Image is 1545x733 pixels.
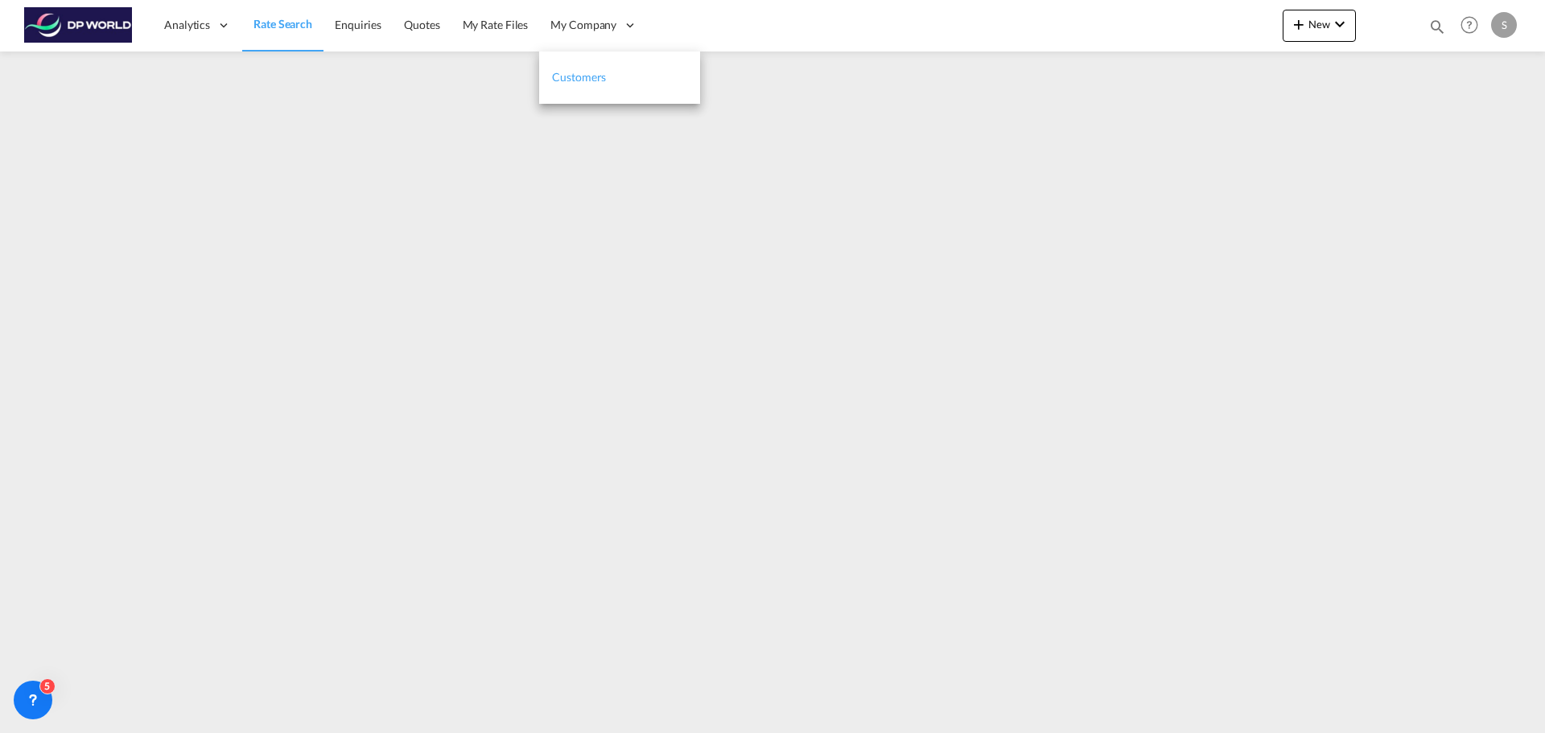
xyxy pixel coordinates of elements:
[1428,18,1446,35] md-icon: icon-magnify
[335,18,381,31] span: Enquiries
[1456,11,1483,39] span: Help
[550,17,616,33] span: My Company
[463,18,529,31] span: My Rate Files
[1283,10,1356,42] button: icon-plus 400-fgNewicon-chevron-down
[1456,11,1491,40] div: Help
[1289,14,1308,34] md-icon: icon-plus 400-fg
[1330,14,1349,34] md-icon: icon-chevron-down
[1428,18,1446,42] div: icon-magnify
[24,7,133,43] img: c08ca190194411f088ed0f3ba295208c.png
[253,17,312,31] span: Rate Search
[552,70,606,84] span: Customers
[1491,12,1517,38] div: S
[164,17,210,33] span: Analytics
[404,18,439,31] span: Quotes
[1289,18,1349,31] span: New
[539,51,700,104] a: Customers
